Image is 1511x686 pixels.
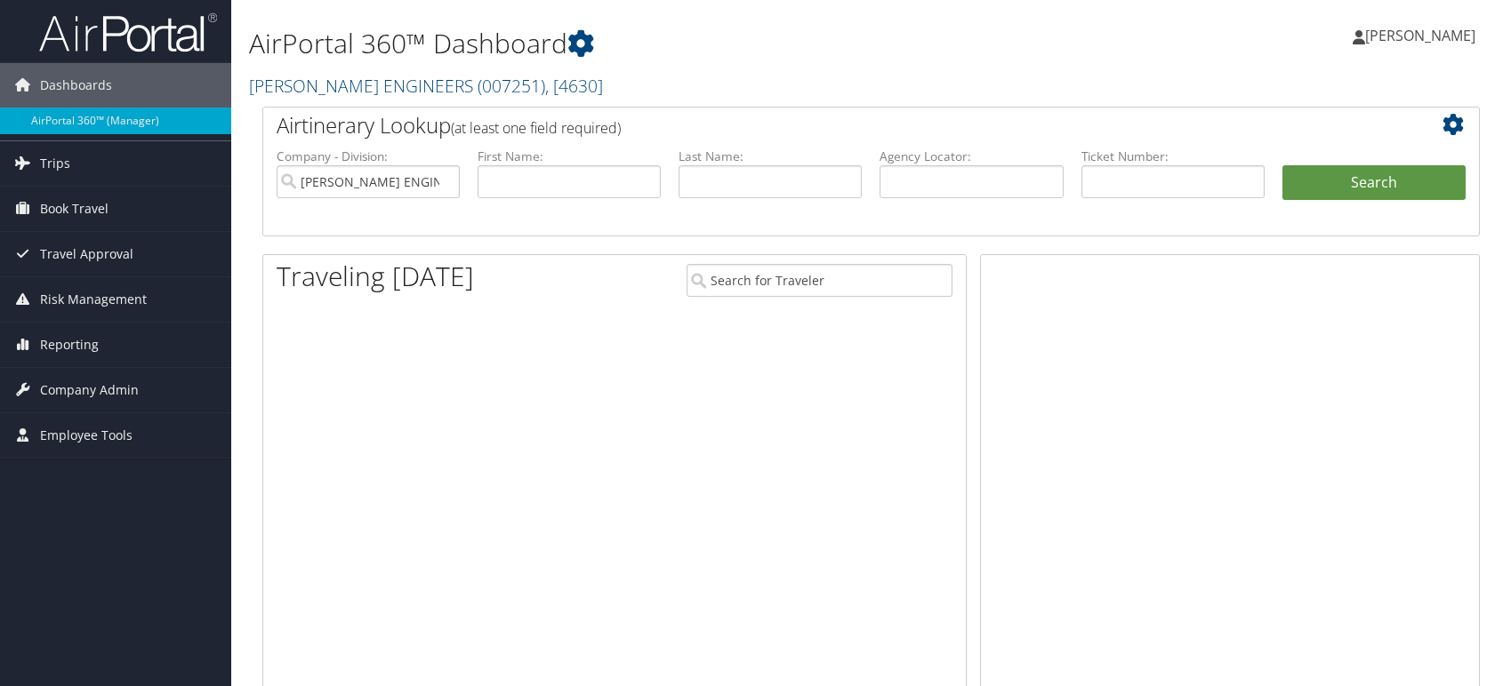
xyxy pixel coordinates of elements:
[679,148,862,165] label: Last Name:
[1353,9,1493,62] a: [PERSON_NAME]
[39,12,217,53] img: airportal-logo.png
[277,148,460,165] label: Company - Division:
[40,63,112,108] span: Dashboards
[40,141,70,186] span: Trips
[478,148,661,165] label: First Name:
[249,74,603,98] a: [PERSON_NAME] ENGINEERS
[277,258,474,295] h1: Traveling [DATE]
[40,232,133,276] span: Travel Approval
[40,277,147,322] span: Risk Management
[545,74,603,98] span: , [ 4630 ]
[880,148,1063,165] label: Agency Locator:
[40,368,139,412] span: Company Admin
[40,323,99,367] span: Reporting
[478,74,545,98] span: ( 007251 )
[277,110,1364,140] h2: Airtinerary Lookup
[249,25,1079,62] h1: AirPortal 360™ Dashboard
[451,118,621,138] span: (at least one field required)
[40,187,109,231] span: Book Travel
[1081,148,1265,165] label: Ticket Number:
[1282,165,1466,201] button: Search
[1365,26,1475,45] span: [PERSON_NAME]
[40,413,133,458] span: Employee Tools
[687,264,952,297] input: Search for Traveler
